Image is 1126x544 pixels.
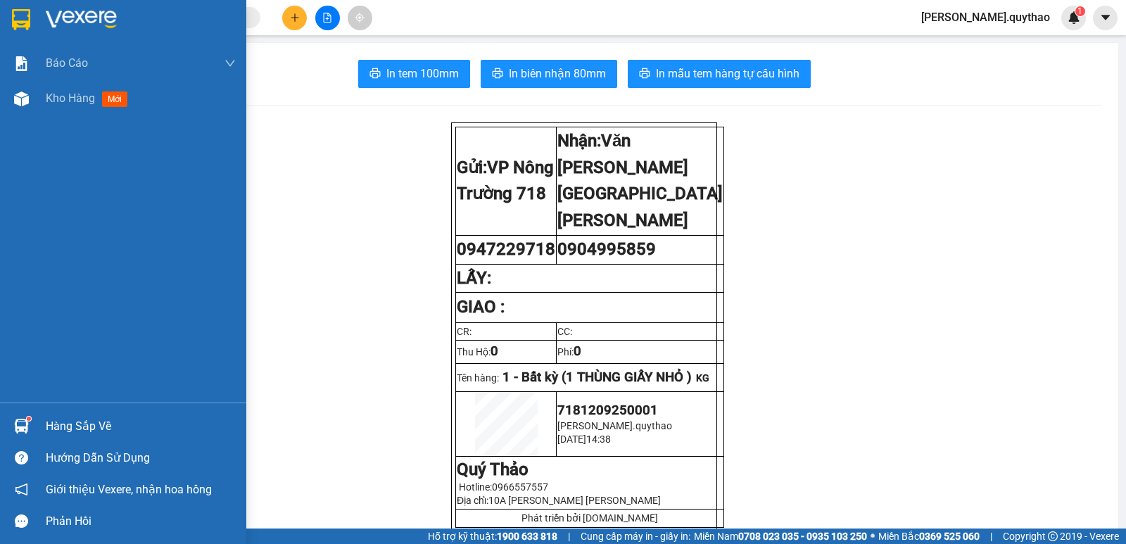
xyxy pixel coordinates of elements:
[46,481,212,498] span: Giới thiệu Vexere, nhận hoa hồng
[386,65,459,82] span: In tem 100mm
[457,369,723,385] p: Tên hàng:
[581,529,690,544] span: Cung cấp máy in - giấy in:
[628,60,811,88] button: printerIn mẫu tem hàng tự cấu hình
[457,158,554,204] strong: Gửi:
[14,419,29,434] img: warehouse-icon
[348,6,372,30] button: aim
[14,91,29,106] img: warehouse-icon
[557,341,724,363] td: Phí:
[696,372,709,384] span: KG
[15,514,28,528] span: message
[491,343,498,359] span: 0
[1048,531,1058,541] span: copyright
[574,343,581,359] span: 0
[502,369,692,385] span: 1 - Bất kỳ (1 THÙNG GIẤY NHỎ )
[497,531,557,542] strong: 1900 633 818
[656,65,799,82] span: In mẫu tem hàng tự cấu hình
[1075,6,1085,16] sup: 1
[456,341,557,363] td: Thu Hộ:
[15,483,28,496] span: notification
[46,448,236,469] div: Hướng dẫn sử dụng
[290,13,300,23] span: plus
[457,158,554,204] span: VP Nông Trường 718
[488,495,661,506] span: 10A [PERSON_NAME] [PERSON_NAME]
[456,323,557,341] td: CR:
[358,60,470,88] button: printerIn tem 100mm
[557,434,586,445] span: [DATE]
[694,529,867,544] span: Miền Nam
[14,56,29,71] img: solution-icon
[509,65,606,82] span: In biên nhận 80mm
[910,8,1061,26] span: [PERSON_NAME].quythao
[456,509,724,527] td: Phát triển bởi [DOMAIN_NAME]
[871,533,875,539] span: ⚪️
[457,297,505,317] strong: GIAO :
[27,417,31,421] sup: 1
[639,68,650,81] span: printer
[457,239,555,259] span: 0947229718
[369,68,381,81] span: printer
[738,531,867,542] strong: 0708 023 035 - 0935 103 250
[1099,11,1112,24] span: caret-down
[102,91,127,107] span: mới
[282,6,307,30] button: plus
[1093,6,1118,30] button: caret-down
[457,460,529,479] strong: Quý Thảo
[1077,6,1082,16] span: 1
[457,495,661,506] span: Địa chỉ:
[878,529,980,544] span: Miền Bắc
[459,481,548,493] span: Hotline:
[46,54,88,72] span: Báo cáo
[46,91,95,105] span: Kho hàng
[315,6,340,30] button: file-add
[990,529,992,544] span: |
[557,239,656,259] span: 0904995859
[355,13,365,23] span: aim
[557,420,672,431] span: [PERSON_NAME].quythao
[919,531,980,542] strong: 0369 525 060
[46,511,236,532] div: Phản hồi
[481,60,617,88] button: printerIn biên nhận 80mm
[492,481,548,493] span: 0966557557
[15,451,28,464] span: question-circle
[568,529,570,544] span: |
[557,131,723,230] strong: Nhận:
[224,58,236,69] span: down
[557,403,658,418] span: 7181209250001
[12,9,30,30] img: logo-vxr
[492,68,503,81] span: printer
[457,268,491,288] strong: LẤY:
[1068,11,1080,24] img: icon-new-feature
[46,416,236,437] div: Hàng sắp về
[586,434,611,445] span: 14:38
[557,323,724,341] td: CC:
[428,529,557,544] span: Hỗ trợ kỹ thuật:
[322,13,332,23] span: file-add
